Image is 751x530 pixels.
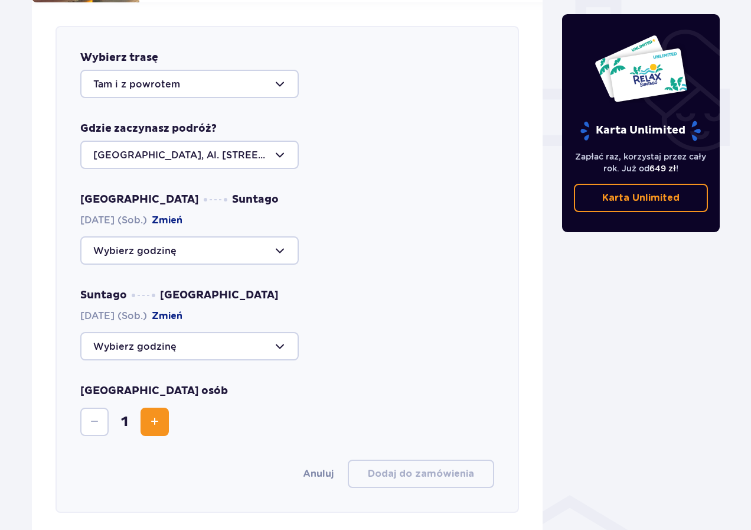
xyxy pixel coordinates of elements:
button: Increase [141,408,169,436]
span: [DATE] (Sob.) [80,214,182,227]
p: Dodaj do zamówienia [368,467,474,480]
span: 1 [111,413,138,431]
button: Anuluj [303,467,334,480]
p: Karta Unlimited [602,191,680,204]
p: [GEOGRAPHIC_DATA] osób [80,384,228,398]
img: dots [132,294,155,297]
button: Dodaj do zamówienia [348,460,494,488]
span: [GEOGRAPHIC_DATA] [160,288,279,303]
p: Karta Unlimited [579,121,702,141]
p: Gdzie zaczynasz podróż? [80,122,217,136]
span: 649 zł [649,164,676,173]
span: [GEOGRAPHIC_DATA] [80,193,199,207]
a: Karta Unlimited [574,184,708,212]
p: Wybierz trasę [80,51,158,65]
span: Suntago [232,193,279,207]
img: dots [204,198,227,201]
span: [DATE] (Sob.) [80,310,182,323]
button: Zmień [152,310,182,323]
button: Zmień [152,214,182,227]
span: Suntago [80,288,127,303]
p: Zapłać raz, korzystaj przez cały rok. Już od ! [574,151,708,174]
button: Decrease [80,408,109,436]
